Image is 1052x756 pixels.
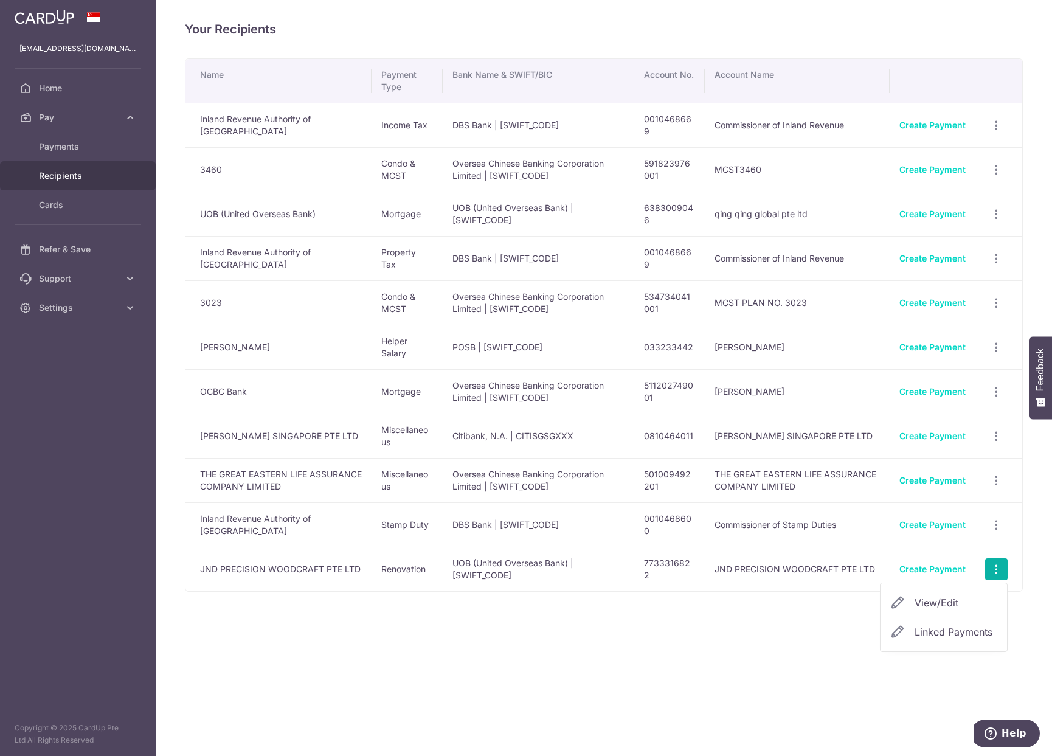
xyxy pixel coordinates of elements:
span: Cards [39,199,119,211]
td: JND PRECISION WOODCRAFT PTE LTD [185,547,372,591]
td: Inland Revenue Authority of [GEOGRAPHIC_DATA] [185,103,372,147]
th: Account Name [705,59,890,103]
th: Payment Type [372,59,443,103]
td: 0010468600 [634,502,705,547]
a: Create Payment [899,297,966,308]
a: Create Payment [899,209,966,219]
td: JND PRECISION WOODCRAFT PTE LTD [705,547,890,591]
th: Bank Name & SWIFT/BIC [443,59,634,103]
td: Inland Revenue Authority of [GEOGRAPHIC_DATA] [185,502,372,547]
td: Condo & MCST [372,280,443,325]
td: qing qing global pte ltd [705,192,890,236]
a: Create Payment [899,519,966,530]
td: OCBC Bank [185,369,372,414]
a: Create Payment [899,120,966,130]
td: UOB (United Overseas Bank) | [SWIFT_CODE] [443,192,634,236]
span: Feedback [1035,349,1046,391]
td: Commissioner of Inland Revenue [705,103,890,147]
span: Settings [39,302,119,314]
a: Create Payment [899,431,966,441]
td: Miscellaneous [372,458,443,502]
td: Commissioner of Stamp Duties [705,502,890,547]
td: Renovation [372,547,443,591]
td: 033233442 [634,325,705,369]
a: Create Payment [899,475,966,485]
td: THE GREAT EASTERN LIFE ASSURANCE COMPANY LIMITED [705,458,890,502]
th: Name [185,59,372,103]
th: Account No. [634,59,705,103]
td: 3023 [185,280,372,325]
td: [PERSON_NAME] [705,369,890,414]
a: Linked Payments [881,617,1007,647]
img: CardUp [15,10,74,24]
td: UOB (United Overseas Bank) | [SWIFT_CODE] [443,547,634,591]
td: Mortgage [372,192,443,236]
td: 534734041001 [634,280,705,325]
td: 3460 [185,147,372,192]
a: View/Edit [881,588,1007,617]
td: [PERSON_NAME] SINGAPORE PTE LTD [705,414,890,458]
td: [PERSON_NAME] SINGAPORE PTE LTD [185,414,372,458]
span: Payments [39,140,119,153]
td: Income Tax [372,103,443,147]
td: THE GREAT EASTERN LIFE ASSURANCE COMPANY LIMITED [185,458,372,502]
td: [PERSON_NAME] [185,325,372,369]
td: POSB | [SWIFT_CODE] [443,325,634,369]
a: Create Payment [899,164,966,175]
iframe: Opens a widget where you can find more information [974,720,1040,750]
td: 7733316822 [634,547,705,591]
td: Helper Salary [372,325,443,369]
td: Condo & MCST [372,147,443,192]
h4: Your Recipients [185,19,1023,39]
span: Support [39,272,119,285]
td: Citibank, N.A. | CITISGSGXXX [443,414,634,458]
td: [PERSON_NAME] [705,325,890,369]
td: Miscellaneous [372,414,443,458]
span: Home [39,82,119,94]
td: Mortgage [372,369,443,414]
a: Create Payment [899,342,966,352]
td: DBS Bank | [SWIFT_CODE] [443,502,634,547]
td: 6383009046 [634,192,705,236]
a: Create Payment [899,564,966,574]
td: Commissioner of Inland Revenue [705,236,890,280]
span: Pay [39,111,119,123]
span: Recipients [39,170,119,182]
td: 0810464011 [634,414,705,458]
td: 511202749001 [634,369,705,414]
td: DBS Bank | [SWIFT_CODE] [443,103,634,147]
td: Oversea Chinese Banking Corporation Limited | [SWIFT_CODE] [443,458,634,502]
span: View/Edit [915,595,997,610]
td: Oversea Chinese Banking Corporation Limited | [SWIFT_CODE] [443,369,634,414]
td: DBS Bank | [SWIFT_CODE] [443,236,634,280]
a: Create Payment [899,386,966,397]
span: translation missing: en.user_payees.user_payee_list.linked_payments [915,626,992,638]
td: 0010468669 [634,103,705,147]
a: Create Payment [899,253,966,263]
td: 501009492201 [634,458,705,502]
td: 591823976001 [634,147,705,192]
td: Oversea Chinese Banking Corporation Limited | [SWIFT_CODE] [443,280,634,325]
td: Inland Revenue Authority of [GEOGRAPHIC_DATA] [185,236,372,280]
td: 0010468669 [634,236,705,280]
p: [EMAIL_ADDRESS][DOMAIN_NAME] [19,43,136,55]
span: Refer & Save [39,243,119,255]
td: MCST3460 [705,147,890,192]
td: Oversea Chinese Banking Corporation Limited | [SWIFT_CODE] [443,147,634,192]
td: Property Tax [372,236,443,280]
td: Stamp Duty [372,502,443,547]
td: UOB (United Overseas Bank) [185,192,372,236]
button: Feedback - Show survey [1029,336,1052,419]
td: MCST PLAN NO. 3023 [705,280,890,325]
